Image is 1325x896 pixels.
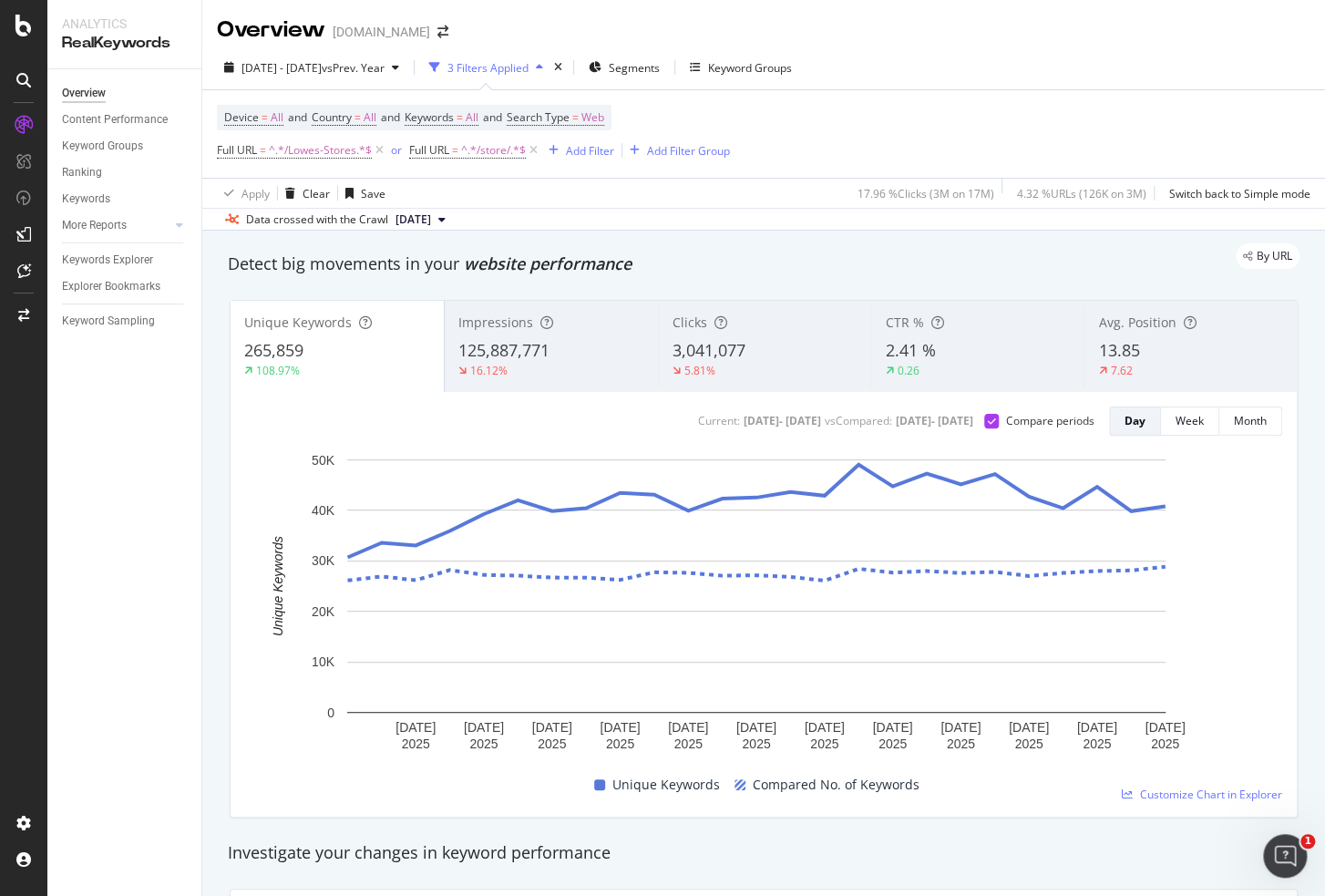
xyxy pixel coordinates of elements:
div: Keywords [62,190,110,209]
button: Month [1219,407,1282,436]
div: Add Filter [566,143,614,159]
span: = [457,109,463,125]
span: 13.85 [1098,339,1139,361]
div: Analytics [62,15,187,33]
div: 17.96 % Clicks ( 3M on 17M ) [858,186,994,201]
div: [DATE] - [DATE] [896,413,973,428]
div: Clear [303,186,330,201]
div: 5.81% [684,363,715,378]
text: 2025 [469,736,498,751]
div: Keywords Explorer [62,251,153,270]
span: 2.41 % [885,339,935,361]
text: 2025 [606,736,634,751]
text: 2025 [538,736,566,751]
div: Explorer Bookmarks [62,277,160,296]
span: and [483,109,502,125]
span: 1 [1300,834,1315,849]
text: 2025 [402,736,430,751]
div: or [391,142,402,158]
span: Device [224,109,259,125]
span: ^.*/Lowes-Stores.*$ [269,138,372,163]
text: [DATE] [805,720,845,735]
button: 3 Filters Applied [422,53,550,82]
button: [DATE] - [DATE]vsPrev. Year [217,53,406,82]
span: [DATE] - [DATE] [241,60,322,76]
div: 4.32 % URLs ( 126K on 3M ) [1017,186,1146,201]
text: 2025 [947,736,975,751]
text: 2025 [1083,736,1111,751]
a: Keyword Groups [62,137,189,156]
svg: A chart. [245,450,1269,767]
iframe: Intercom live chat [1263,834,1307,878]
text: [DATE] [1077,720,1117,735]
div: Overview [62,84,106,103]
button: Apply [217,179,270,208]
div: Overview [217,15,325,46]
button: Switch back to Simple mode [1162,179,1310,208]
span: = [354,109,361,125]
div: legacy label [1236,243,1299,269]
span: 125,887,771 [458,339,550,361]
span: 2025 Aug. 25th [395,211,431,228]
div: Add Filter Group [647,143,730,159]
div: Keyword Sampling [62,312,155,331]
button: Day [1109,407,1161,436]
span: Search Type [507,109,570,125]
span: = [260,142,266,158]
div: Keyword Groups [62,137,143,156]
span: All [466,105,478,130]
text: [DATE] [395,720,436,735]
span: 265,859 [244,339,303,361]
text: [DATE] [464,720,504,735]
span: CTR % [885,314,923,331]
div: RealKeywords [62,33,187,54]
div: Data crossed with the Crawl [246,211,388,228]
text: 2025 [1151,736,1179,751]
button: or [391,141,402,159]
text: Unique Keywords [271,536,285,636]
button: Segments [581,53,667,82]
text: [DATE] [532,720,572,735]
span: and [288,109,307,125]
span: Keywords [405,109,454,125]
div: vs Compared : [825,413,892,428]
span: Customize Chart in Explorer [1140,787,1282,802]
div: [DATE] - [DATE] [744,413,821,428]
span: Unique Keywords [244,314,352,331]
div: 7.62 [1110,363,1132,378]
div: Week [1176,413,1204,428]
text: [DATE] [940,720,981,735]
text: [DATE] [736,720,776,735]
text: 2025 [878,736,907,751]
text: [DATE] [600,720,640,735]
div: Compare periods [1006,413,1094,428]
text: 2025 [810,736,838,751]
text: 10K [312,654,335,669]
text: 20K [312,604,335,619]
span: All [271,105,283,130]
span: Clicks [673,314,707,331]
text: 2025 [674,736,703,751]
span: = [452,142,458,158]
span: ^.*/store/.*$ [461,138,526,163]
span: Full URL [217,142,257,158]
button: Add Filter [541,139,614,161]
a: Overview [62,84,189,103]
a: Keyword Sampling [62,312,189,331]
div: arrow-right-arrow-left [437,26,448,38]
div: Ranking [62,163,102,182]
div: Apply [241,186,270,201]
div: More Reports [62,216,127,235]
div: times [550,58,566,77]
span: = [572,109,579,125]
button: Week [1161,407,1219,436]
a: Explorer Bookmarks [62,277,189,296]
span: and [381,109,400,125]
button: Add Filter Group [622,139,730,161]
button: Clear [278,179,330,208]
a: Ranking [62,163,189,182]
div: 16.12% [470,363,508,378]
div: [DOMAIN_NAME] [333,23,430,41]
button: [DATE] [388,209,453,231]
div: Day [1125,413,1145,428]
